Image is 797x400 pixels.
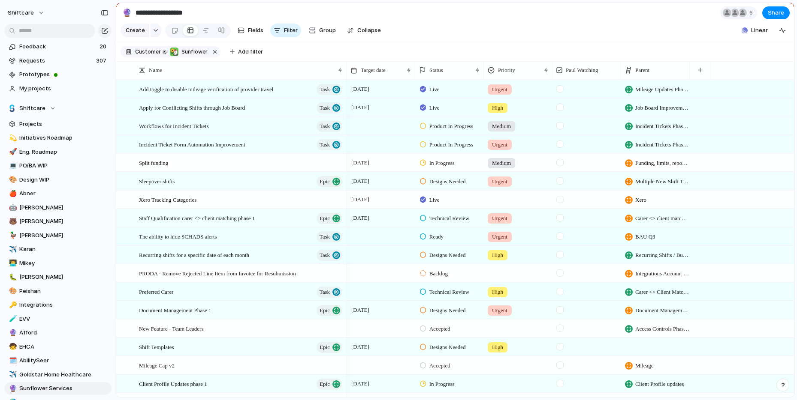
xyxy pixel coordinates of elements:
span: High [492,104,503,112]
a: 🐻[PERSON_NAME] [4,215,112,228]
a: 🧪EVV [4,313,112,325]
button: Epic [317,213,342,224]
span: Carer <> Client Matching Phase 1 [635,288,689,296]
span: Designs Needed [429,251,466,260]
span: Urgent [492,177,507,186]
span: Technical Review [429,288,469,296]
span: Task [320,286,330,298]
span: Funding, limits, reporting and forecasting [635,159,689,167]
div: 🔮 [9,384,15,394]
span: Epic [320,212,330,224]
span: [DATE] [349,176,371,186]
span: Medium [492,122,511,131]
span: [PERSON_NAME] [19,273,109,281]
button: 🐛 [8,273,16,281]
span: [DATE] [349,379,371,389]
a: 🔑Integrations [4,299,112,311]
div: ✈️Karan [4,243,112,256]
a: 🚀Eng. Roadmap [4,146,112,158]
span: [PERSON_NAME] [19,217,109,226]
button: Task [317,84,342,95]
span: Task [320,231,330,243]
div: 💻 [9,161,15,171]
a: Prototypes [4,68,112,81]
span: Medium [492,159,511,167]
button: 🦆 [8,231,16,240]
span: Document Management Phase 1 [139,305,211,315]
div: 🎨 [9,175,15,185]
span: Shift Templates [139,342,174,352]
span: Status [429,66,443,75]
button: Task [317,121,342,132]
a: 🐛[PERSON_NAME] [4,271,112,284]
div: 💫 [9,133,15,143]
span: Goldstar Home Healthcare [19,370,109,379]
a: Requests307 [4,54,112,67]
button: 🧒 [8,343,16,351]
span: Recurring Shifts / Bulk Updates [635,251,689,260]
span: Priority [498,66,515,75]
span: High [492,251,503,260]
a: 🎨Peishan [4,285,112,298]
span: Customer [135,48,161,56]
div: 👨‍💻 [9,258,15,268]
a: 🔮Sunflower Services [4,382,112,395]
span: Karan [19,245,109,254]
button: Epic [317,342,342,353]
span: Carer <> client matching [635,214,689,223]
button: 🗓️ [8,356,16,365]
span: In Progress [429,380,455,388]
span: Epic [320,341,330,353]
span: Add filter [238,48,263,56]
span: Workflows for Incident Tickets [139,121,209,131]
span: Linear [751,26,768,35]
span: Mileage Cap v2 [139,360,175,370]
div: 🔮 [122,7,132,18]
button: 🎨 [8,176,16,184]
span: Epic [320,378,330,390]
button: Epic [317,379,342,390]
button: Filter [270,24,301,37]
span: Product In Progress [429,122,474,131]
button: 🎨 [8,287,16,296]
a: 💻PO/BA WIP [4,159,112,172]
span: Backlog [429,269,448,278]
span: Multiple New Shift Types [635,177,689,186]
button: Task [317,287,342,298]
div: 🤖 [9,203,15,212]
span: Initiatives Roadmap [19,134,109,142]
span: Incident Ticket Form Automation Improvement [139,139,245,149]
span: Projects [19,120,109,128]
span: PRODA - Remove Rejected Line Item from Invoice for Resubmission [139,268,296,278]
a: ✈️Goldstar Home Healthcare [4,368,112,381]
span: Xero [635,196,646,204]
span: Incident Tickets Phase 3 [635,122,689,131]
span: Add toggle to disable mileage verification of provider travel [139,84,273,94]
a: My projects [4,82,112,95]
button: 💫 [8,134,16,142]
span: [DATE] [349,342,371,352]
button: Linear [738,24,771,37]
span: Document Management, Folders, Data Access and Archiving documents, Client, Staff and other docume... [635,306,689,315]
span: Task [320,120,330,132]
a: 👨‍💻Mikey [4,257,112,270]
span: Mileage Updates Phase 1 [635,85,689,94]
span: 6 [749,9,755,17]
span: Staff Qualification carer <> client matching phase 1 [139,213,255,223]
span: Parent [635,66,649,75]
div: 🧒EHCA [4,340,112,353]
button: Task [317,250,342,261]
span: Fields [248,26,263,35]
a: 🎨Design WIP [4,173,112,186]
span: Accepted [429,325,450,333]
span: Mileage [635,361,654,370]
button: 🧪 [8,315,16,323]
span: Peishan [19,287,109,296]
span: [DATE] [349,84,371,94]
